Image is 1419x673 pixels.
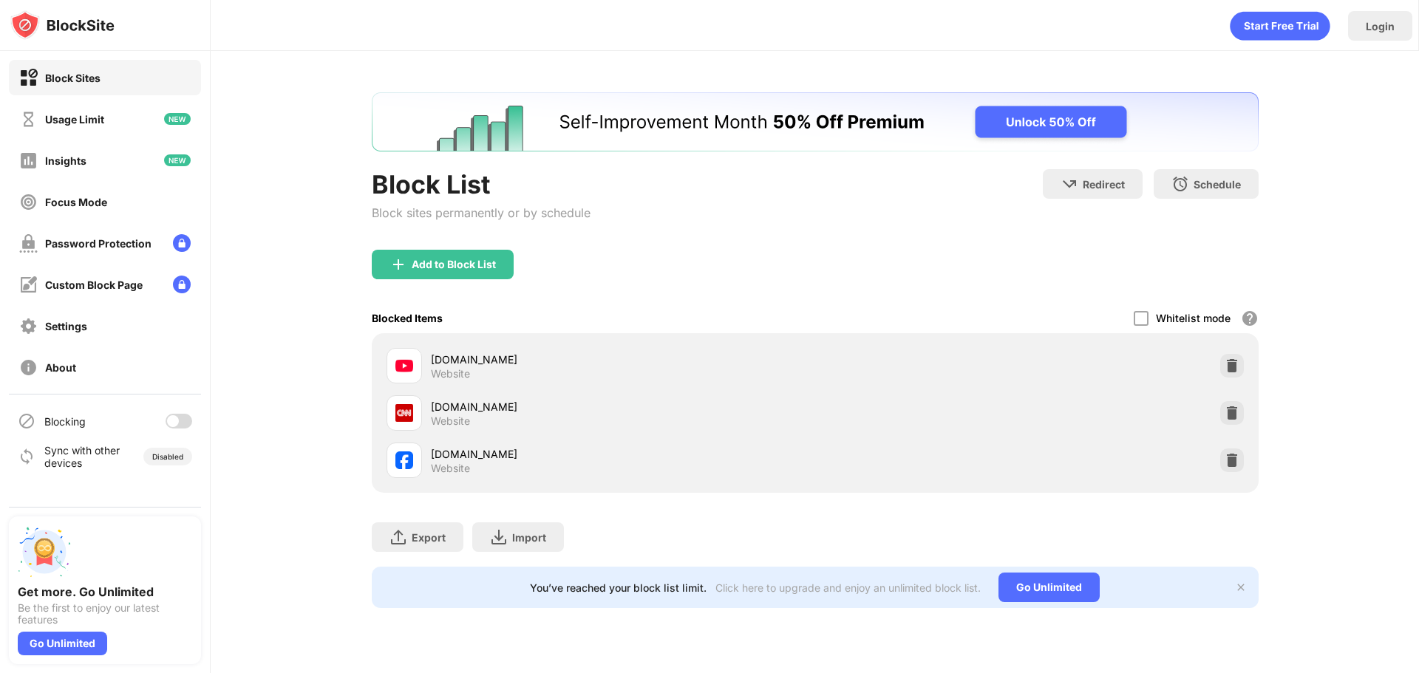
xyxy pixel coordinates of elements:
div: Add to Block List [412,259,496,270]
img: favicons [395,451,413,469]
img: favicons [395,357,413,375]
div: Go Unlimited [18,632,107,655]
img: insights-off.svg [19,151,38,170]
div: Focus Mode [45,196,107,208]
div: Get more. Go Unlimited [18,584,192,599]
img: settings-off.svg [19,317,38,335]
iframe: Banner [372,92,1259,151]
div: You’ve reached your block list limit. [530,581,707,594]
img: logo-blocksite.svg [10,10,115,40]
div: Insights [45,154,86,167]
img: focus-off.svg [19,193,38,211]
div: Block sites permanently or by schedule [372,205,591,220]
div: [DOMAIN_NAME] [431,446,815,462]
img: favicons [395,404,413,422]
img: sync-icon.svg [18,448,35,465]
div: Blocking [44,415,86,428]
img: customize-block-page-off.svg [19,276,38,294]
img: lock-menu.svg [173,234,191,252]
img: about-off.svg [19,358,38,377]
div: Click here to upgrade and enjoy an unlimited block list. [715,581,981,594]
img: new-icon.svg [164,113,191,125]
div: Login [1366,20,1395,33]
div: Whitelist mode [1156,312,1231,324]
div: Import [512,531,546,544]
div: Custom Block Page [45,279,143,291]
div: animation [1230,11,1330,41]
div: Be the first to enjoy our latest features [18,602,192,626]
div: Website [431,462,470,475]
div: Export [412,531,446,544]
div: Disabled [152,452,183,461]
img: blocking-icon.svg [18,412,35,430]
div: Website [431,367,470,380]
img: time-usage-off.svg [19,110,38,129]
img: x-button.svg [1235,581,1247,593]
div: Redirect [1083,178,1125,191]
div: Block Sites [45,72,101,84]
img: push-unlimited.svg [18,525,71,578]
div: Sync with other devices [44,444,120,469]
div: Website [431,414,470,428]
div: Blocked Items [372,312,443,324]
img: lock-menu.svg [173,276,191,293]
img: new-icon.svg [164,154,191,166]
div: Go Unlimited [998,573,1100,602]
div: Block List [372,169,591,199]
div: Password Protection [45,237,152,250]
div: Schedule [1194,178,1241,191]
div: Usage Limit [45,113,104,126]
img: block-on.svg [19,69,38,87]
div: [DOMAIN_NAME] [431,399,815,414]
div: Settings [45,320,87,332]
div: About [45,361,76,374]
img: password-protection-off.svg [19,234,38,253]
div: [DOMAIN_NAME] [431,352,815,367]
